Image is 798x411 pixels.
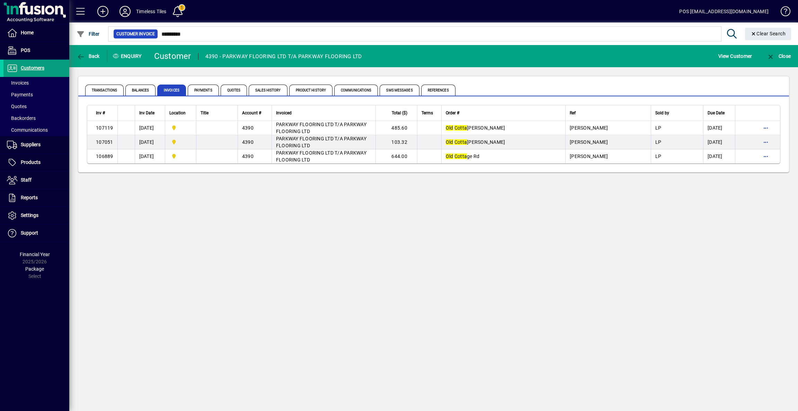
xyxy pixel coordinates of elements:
em: Cotta [454,125,467,131]
button: Close [765,50,792,62]
span: Support [21,230,38,236]
span: Order # [446,109,459,117]
div: Customer [154,51,191,62]
div: 4390 - PARKWAY FLOORING LTD T/A PARKWAY FLOORING LTD [205,51,362,62]
span: ge Rd [446,154,480,159]
span: Title [201,109,209,117]
a: Support [3,225,69,242]
span: Filter [77,31,100,37]
div: Order # [446,109,561,117]
span: [PERSON_NAME] [570,139,608,145]
span: [PERSON_NAME] [570,154,608,159]
em: Old [446,125,453,131]
span: Back [77,53,100,59]
span: Customer Invoice [116,30,155,37]
div: Total ($) [380,109,414,117]
a: POS [3,42,69,59]
span: 4390 [242,154,254,159]
span: Total ($) [392,109,407,117]
a: Products [3,154,69,171]
span: PARKWAY FLOORING LTD T/A PARKWAY FLOORING LTD [276,136,366,148]
td: 103.32 [375,135,417,149]
em: Old [446,154,453,159]
span: Payments [7,92,33,97]
span: Invoices [157,85,186,96]
span: Suppliers [21,142,41,147]
div: Sold by [655,109,699,117]
div: Account # [242,109,267,117]
span: Inv # [96,109,105,117]
span: Package [25,266,44,272]
button: More options [760,151,771,162]
span: Backorders [7,115,36,121]
app-page-header-button: Back [69,50,107,62]
a: Invoices [3,77,69,89]
span: Products [21,159,41,165]
span: Settings [21,212,38,218]
span: Communications [334,85,378,96]
span: Home [21,30,34,35]
div: Timeless Tiles [136,6,166,17]
div: Title [201,109,233,117]
td: 485.60 [375,121,417,135]
a: Home [3,24,69,42]
span: Clear Search [751,31,786,36]
span: Terms [422,109,433,117]
span: View Customer [718,51,752,62]
span: PARKWAY FLOORING LTD T/A PARKWAY FLOORING LTD [276,122,366,134]
button: Add [92,5,114,18]
div: Enquiry [107,51,149,62]
span: LP [655,154,662,159]
span: Inv Date [139,109,154,117]
app-page-header-button: Close enquiry [759,50,798,62]
button: More options [760,137,771,148]
span: LP [655,125,662,131]
span: Dunedin [169,124,192,132]
span: Financial Year [20,252,50,257]
span: Due Date [708,109,725,117]
span: LP [655,139,662,145]
td: [DATE] [135,149,165,163]
span: 107119 [96,125,113,131]
td: 644.00 [375,149,417,163]
span: Communications [7,127,48,133]
a: Quotes [3,100,69,112]
a: Settings [3,207,69,224]
em: Cotta [454,139,467,145]
span: 4390 [242,125,254,131]
span: 107051 [96,139,113,145]
a: Communications [3,124,69,136]
span: 4390 [242,139,254,145]
button: Profile [114,5,136,18]
td: [DATE] [703,121,735,135]
span: PARKWAY FLOORING LTD T/A PARKWAY FLOORING LTD [276,150,366,163]
em: Cotta [454,154,467,159]
div: Inv Date [139,109,161,117]
div: Location [169,109,192,117]
td: [DATE] [135,135,165,149]
span: [PERSON_NAME] [446,139,505,145]
td: [DATE] [703,135,735,149]
div: Ref [570,109,647,117]
span: Close [766,53,791,59]
span: Reports [21,195,38,200]
span: Location [169,109,186,117]
span: Sold by [655,109,669,117]
button: Clear [745,28,791,40]
span: Dunedin [169,152,192,160]
a: Staff [3,172,69,189]
div: Due Date [708,109,731,117]
span: Quotes [221,85,247,96]
span: Ref [570,109,576,117]
button: Back [75,50,101,62]
span: Balances [125,85,156,96]
span: Product History [289,85,333,96]
div: Invoiced [276,109,371,117]
span: Transactions [85,85,124,96]
a: Suppliers [3,136,69,154]
span: Sales History [249,85,287,96]
span: Account # [242,109,261,117]
a: Payments [3,89,69,100]
a: Knowledge Base [775,1,789,24]
button: Filter [75,28,101,40]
